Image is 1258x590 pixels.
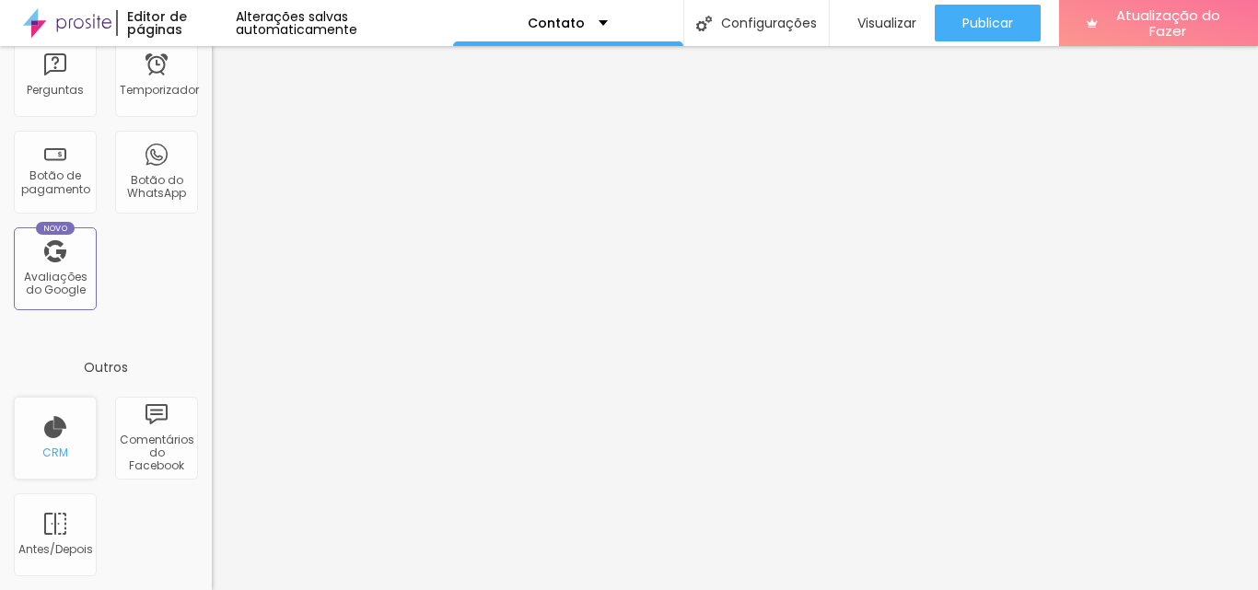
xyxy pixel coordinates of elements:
[721,14,817,32] font: Configurações
[120,432,194,474] font: Comentários do Facebook
[857,14,916,32] font: Visualizar
[43,223,68,234] font: Novo
[236,7,357,39] font: Alterações salvas automaticamente
[528,14,585,32] font: Contato
[42,445,68,460] font: CRM
[84,358,128,376] font: Outros
[962,14,1013,32] font: Publicar
[830,5,935,41] button: Visualizar
[21,168,90,196] font: Botão de pagamento
[18,541,93,557] font: Antes/Depois
[1116,6,1220,40] font: Atualização do Fazer
[212,46,1258,590] iframe: Editor
[127,7,187,39] font: Editor de páginas
[935,5,1041,41] button: Publicar
[696,16,712,31] img: Ícone
[127,172,186,201] font: Botão do WhatsApp
[120,82,199,98] font: Temporizador
[24,269,87,297] font: Avaliações do Google
[27,82,84,98] font: Perguntas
